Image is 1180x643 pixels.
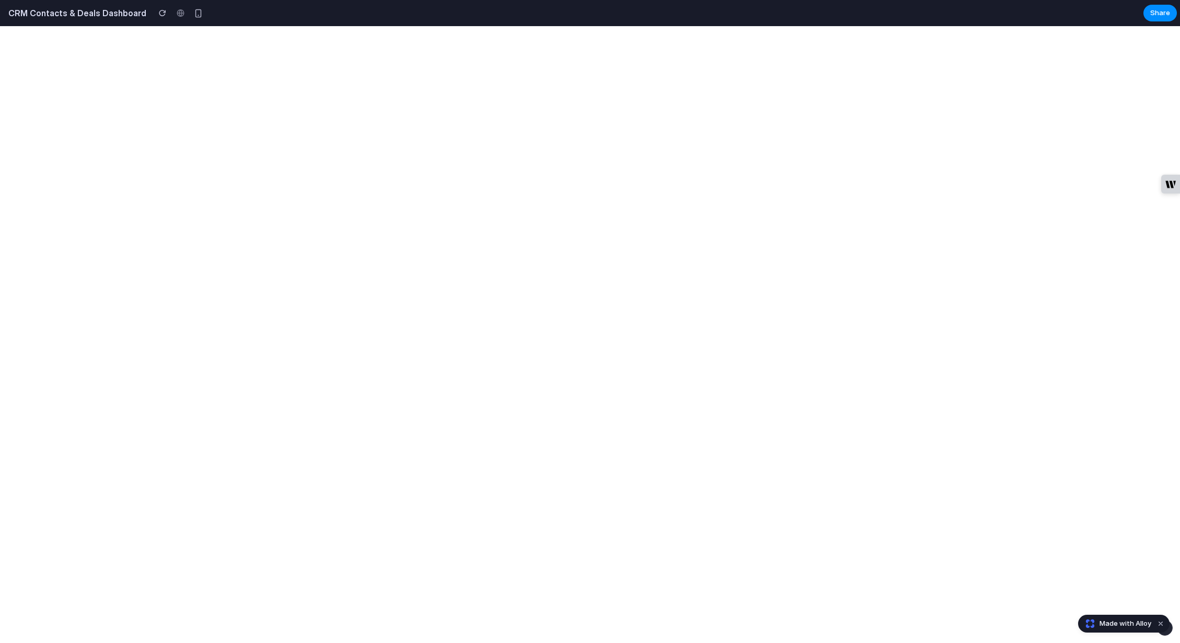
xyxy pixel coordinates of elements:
[1154,617,1167,630] button: Dismiss watermark
[1079,618,1152,629] a: Made with Alloy
[1150,8,1170,18] span: Share
[1143,5,1177,21] button: Share
[4,7,146,19] h2: CRM Contacts & Deals Dashboard
[1100,618,1151,629] span: Made with Alloy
